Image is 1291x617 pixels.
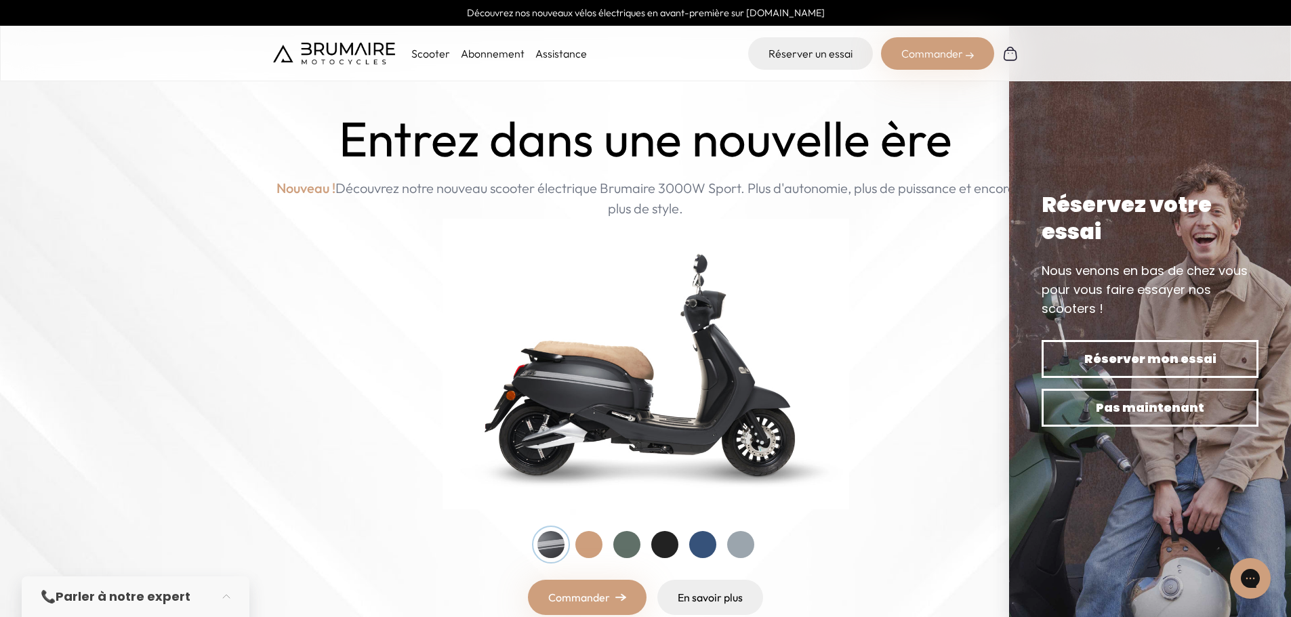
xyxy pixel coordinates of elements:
[657,580,763,615] a: En savoir plus
[273,178,1019,219] p: Découvrez notre nouveau scooter électrique Brumaire 3000W Sport. Plus d'autonomie, plus de puissa...
[535,47,587,60] a: Assistance
[276,178,335,198] span: Nouveau !
[615,593,626,601] img: right-arrow.png
[339,111,952,167] h1: Entrez dans une nouvelle ère
[748,37,873,70] a: Réserver un essai
[528,580,647,615] a: Commander
[273,43,395,64] img: Brumaire Motocycles
[411,45,450,62] p: Scooter
[461,47,525,60] a: Abonnement
[1002,45,1019,62] img: Panier
[966,51,974,60] img: right-arrow-2.png
[1223,553,1277,603] iframe: Gorgias live chat messenger
[881,37,994,70] div: Commander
